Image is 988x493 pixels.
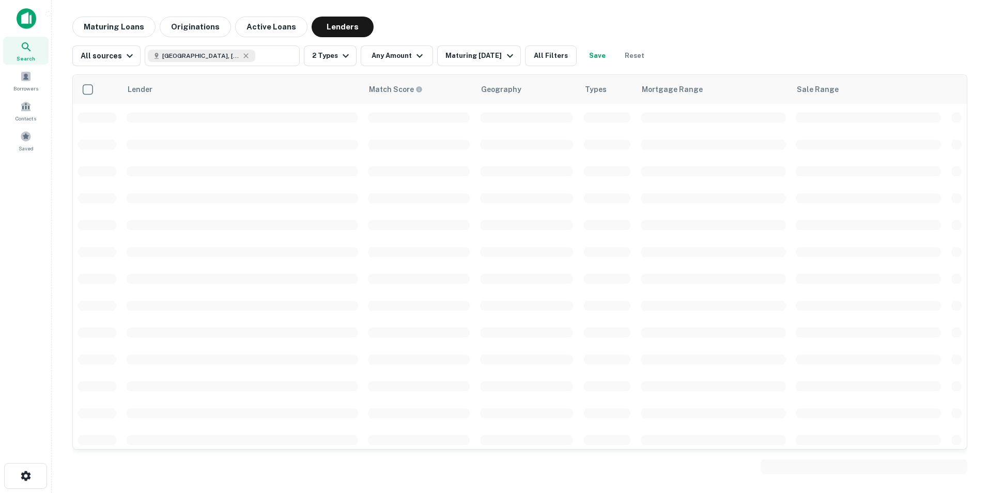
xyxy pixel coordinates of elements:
[312,17,374,37] button: Lenders
[369,84,423,95] div: Capitalize uses an advanced AI algorithm to match your search with the best lender. The match sco...
[3,97,49,125] a: Contacts
[72,17,156,37] button: Maturing Loans
[618,45,651,66] button: Reset
[304,45,357,66] button: 2 Types
[481,83,521,96] div: Geography
[13,84,38,93] span: Borrowers
[162,51,240,60] span: [GEOGRAPHIC_DATA], [GEOGRAPHIC_DATA]
[17,8,36,29] img: capitalize-icon.png
[791,75,946,104] th: Sale Range
[19,144,34,152] span: Saved
[936,377,988,427] iframe: Chat Widget
[160,17,231,37] button: Originations
[3,127,49,155] a: Saved
[437,45,520,66] button: Maturing [DATE]
[361,45,433,66] button: Any Amount
[81,50,136,62] div: All sources
[17,54,35,63] span: Search
[16,114,36,122] span: Contacts
[581,45,614,66] button: Save your search to get updates of matches that match your search criteria.
[121,75,363,104] th: Lender
[72,45,141,66] button: All sources
[369,84,421,95] h6: Match Score
[797,83,839,96] div: Sale Range
[642,83,703,96] div: Mortgage Range
[445,50,516,62] div: Maturing [DATE]
[636,75,791,104] th: Mortgage Range
[3,67,49,95] a: Borrowers
[235,17,307,37] button: Active Loans
[3,37,49,65] a: Search
[579,75,636,104] th: Types
[363,75,475,104] th: Capitalize uses an advanced AI algorithm to match your search with the best lender. The match sco...
[585,83,607,96] div: Types
[128,83,152,96] div: Lender
[525,45,577,66] button: All Filters
[475,75,578,104] th: Geography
